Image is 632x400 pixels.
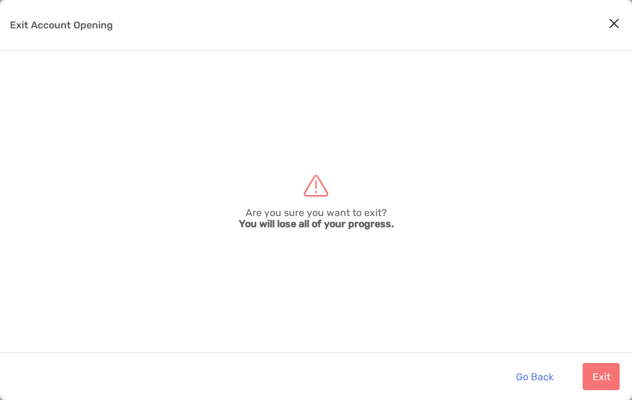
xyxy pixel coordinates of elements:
img: warning icon [304,173,328,198]
strong: You will lose all of your progress. [239,219,394,230]
p: Exit Account Opening [10,17,113,33]
span: Are you sure you want to exit? [246,207,387,219]
button: Close modal [605,15,623,33]
button: Exit [583,363,620,390]
button: Go Back [506,363,563,390]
